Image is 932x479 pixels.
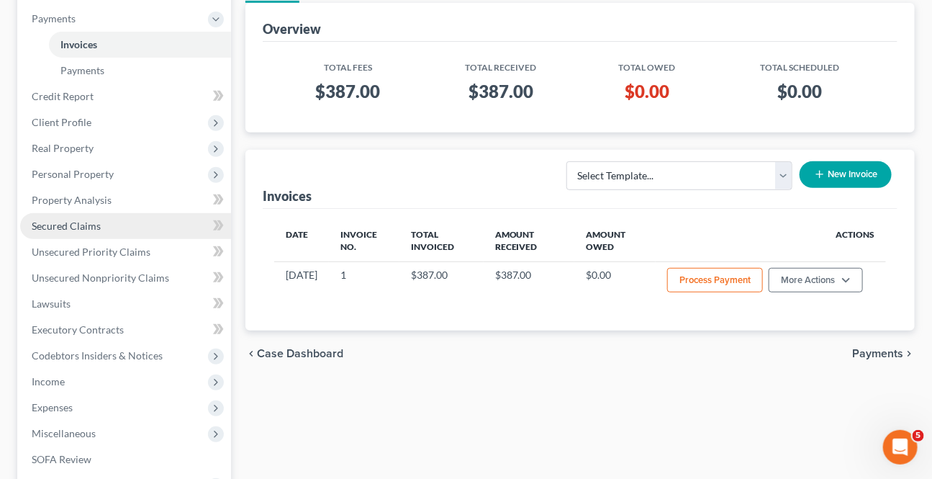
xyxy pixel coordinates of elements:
th: Invoice No. [329,220,399,262]
a: SOFA Review [20,447,231,473]
a: Unsecured Nonpriority Claims [20,265,231,291]
span: Property Analysis [32,194,112,206]
a: Unsecured Priority Claims [20,239,231,265]
h3: $0.00 [725,80,874,103]
span: Payments [60,64,104,76]
td: [DATE] [274,261,329,302]
a: Payments [49,58,231,84]
h3: $387.00 [433,80,569,103]
th: Total Fees [274,53,422,74]
span: Secured Claims [32,220,101,232]
span: Miscellaneous [32,427,96,439]
span: Real Property [32,142,94,154]
span: Income [32,375,65,388]
th: Amount Owed [574,220,656,262]
td: $387.00 [399,261,484,302]
i: chevron_left [245,348,257,359]
a: Secured Claims [20,213,231,239]
th: Total Scheduled [714,53,886,74]
button: chevron_left Case Dashboard [245,348,343,359]
a: Lawsuits [20,291,231,317]
span: Unsecured Priority Claims [32,246,150,258]
td: $387.00 [484,261,575,302]
th: Total Received [422,53,580,74]
h3: $387.00 [286,80,410,103]
h3: $0.00 [592,80,703,103]
span: Client Profile [32,116,91,128]
button: New Invoice [800,161,892,188]
div: Invoices [263,187,312,205]
span: Codebtors Insiders & Notices [32,349,163,362]
span: Expenses [32,401,73,413]
td: $0.00 [574,261,656,302]
span: Unsecured Nonpriority Claims [32,272,169,284]
span: 5 [913,430,924,442]
a: Executory Contracts [20,317,231,343]
th: Total Invoiced [399,220,484,262]
span: Personal Property [32,168,114,180]
a: Invoices [49,32,231,58]
span: Payments [32,12,76,24]
button: Payments chevron_right [852,348,915,359]
th: Amount Received [484,220,575,262]
div: Overview [263,20,321,37]
i: chevron_right [903,348,915,359]
span: Case Dashboard [257,348,343,359]
span: Credit Report [32,90,94,102]
span: Invoices [60,38,97,50]
th: Total Owed [580,53,715,74]
th: Date [274,220,329,262]
span: SOFA Review [32,453,91,465]
a: Credit Report [20,84,231,109]
span: Payments [852,348,903,359]
span: Executory Contracts [32,323,124,336]
th: Actions [656,220,886,262]
a: Property Analysis [20,187,231,213]
button: More Actions [769,268,863,292]
td: 1 [329,261,399,302]
button: Process Payment [667,268,763,292]
span: Lawsuits [32,297,71,310]
iframe: Intercom live chat [883,430,918,465]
